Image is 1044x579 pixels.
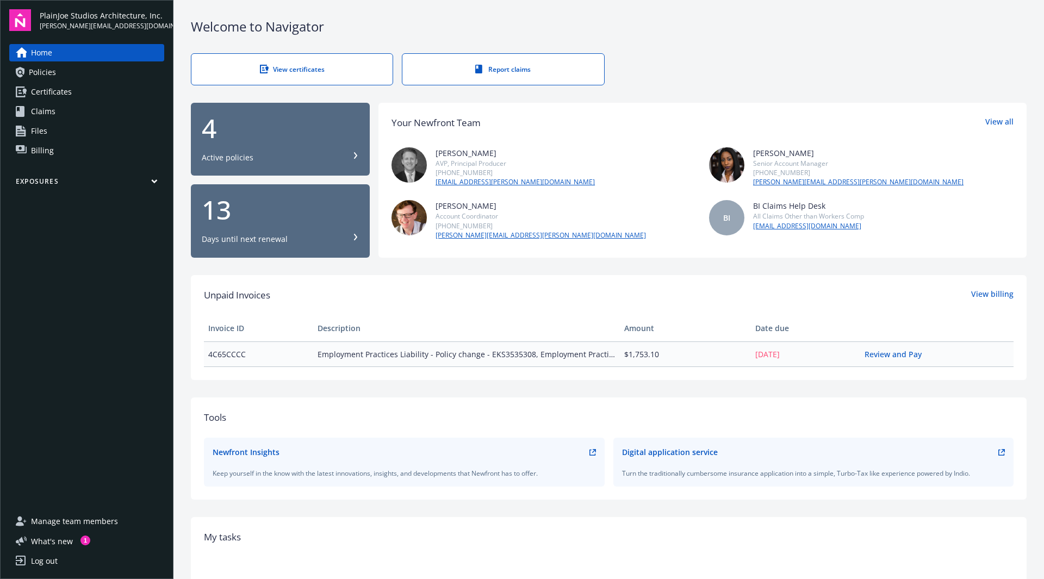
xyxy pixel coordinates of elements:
a: Certificates [9,83,164,101]
a: [EMAIL_ADDRESS][DOMAIN_NAME] [753,221,864,231]
div: All Claims Other than Workers Comp [753,211,864,221]
a: View all [985,116,1014,130]
div: BI Claims Help Desk [753,200,864,211]
img: navigator-logo.svg [9,9,31,31]
a: Manage team members [9,513,164,530]
div: 13 [202,197,359,223]
div: [PERSON_NAME] [436,200,646,211]
a: Report claims [402,53,604,85]
a: Claims [9,103,164,120]
a: Review and Pay [865,349,930,359]
a: Billing [9,142,164,159]
span: Manage team members [31,513,118,530]
th: Description [313,315,619,341]
div: Turn the traditionally cumbersome insurance application into a simple, Turbo-Tax like experience ... [622,469,1005,478]
span: What ' s new [31,536,73,547]
div: [PHONE_NUMBER] [753,168,964,177]
span: Employment Practices Liability - Policy change - EKS3535308, Employment Practices Liability - Pol... [318,348,615,360]
div: Your Newfront Team [391,116,481,130]
th: Amount [620,315,751,341]
div: Newfront Insights [213,446,279,458]
a: View billing [971,288,1014,302]
button: What's new1 [9,536,90,547]
img: photo [391,200,427,235]
td: $1,753.10 [620,341,751,366]
span: PlainJoe Studios Architecture, Inc. [40,10,164,21]
button: Exposures [9,177,164,190]
span: [PERSON_NAME][EMAIL_ADDRESS][DOMAIN_NAME] [40,21,164,31]
div: Tools [204,410,1014,425]
a: View certificates [191,53,393,85]
th: Date due [751,315,860,341]
td: [DATE] [751,341,860,366]
span: Files [31,122,47,140]
span: Home [31,44,52,61]
span: Certificates [31,83,72,101]
div: My tasks [204,530,1014,544]
a: [PERSON_NAME][EMAIL_ADDRESS][PERSON_NAME][DOMAIN_NAME] [753,177,964,187]
div: Report claims [424,65,582,74]
div: [PERSON_NAME] [753,147,964,159]
div: 1 [80,536,90,545]
div: 4 [202,115,359,141]
span: Billing [31,142,54,159]
th: Invoice ID [204,315,313,341]
a: Home [9,44,164,61]
a: [EMAIL_ADDRESS][PERSON_NAME][DOMAIN_NAME] [436,177,595,187]
div: [PHONE_NUMBER] [436,221,646,231]
span: Policies [29,64,56,81]
div: Digital application service [622,446,718,458]
div: Welcome to Navigator [191,17,1027,36]
a: [PERSON_NAME][EMAIL_ADDRESS][PERSON_NAME][DOMAIN_NAME] [436,231,646,240]
button: PlainJoe Studios Architecture, Inc.[PERSON_NAME][EMAIL_ADDRESS][DOMAIN_NAME] [40,9,164,31]
img: photo [709,147,744,183]
div: Senior Account Manager [753,159,964,168]
div: Keep yourself in the know with the latest innovations, insights, and developments that Newfront h... [213,469,596,478]
a: Files [9,122,164,140]
img: photo [391,147,427,183]
button: 4Active policies [191,103,370,176]
div: AVP, Principal Producer [436,159,595,168]
td: 4C65CCCC [204,341,313,366]
a: Policies [9,64,164,81]
div: Active policies [202,152,253,163]
div: Days until next renewal [202,234,288,245]
div: Log out [31,552,58,570]
span: Claims [31,103,55,120]
div: [PHONE_NUMBER] [436,168,595,177]
span: BI [723,212,730,223]
div: [PERSON_NAME] [436,147,595,159]
div: View certificates [213,65,371,74]
button: 13Days until next renewal [191,184,370,258]
span: Unpaid Invoices [204,288,270,302]
div: Account Coordinator [436,211,646,221]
